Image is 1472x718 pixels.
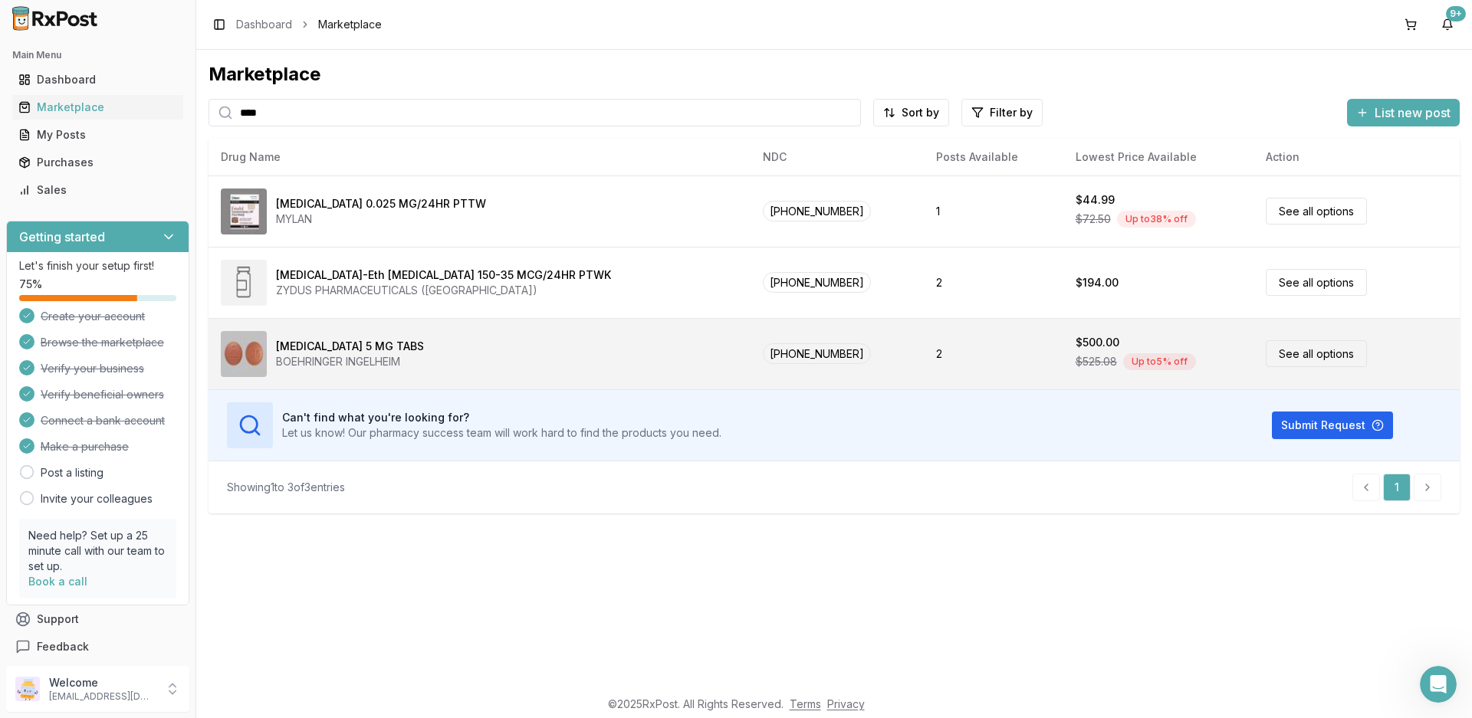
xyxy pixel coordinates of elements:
button: Submit Request [1272,411,1393,439]
th: Drug Name [209,139,751,175]
div: Dashboard [18,72,177,87]
div: My Posts [18,127,177,143]
div: $500.00 [1076,335,1119,350]
a: Privacy [827,697,865,710]
span: List new post [1375,103,1451,122]
p: [EMAIL_ADDRESS][DOMAIN_NAME] [49,690,156,703]
p: Let us know! Our pharmacy success team will work hard to find the products you need. [282,425,721,441]
th: Posts Available [924,139,1063,175]
span: Browse the marketplace [41,335,164,350]
a: Marketplace [12,93,183,121]
span: 75 % [19,277,42,292]
a: List new post [1347,107,1460,122]
button: My Posts [6,123,189,147]
button: Sort by [873,99,949,126]
button: Filter by [961,99,1043,126]
img: RxPost Logo [6,6,104,31]
nav: pagination [1352,474,1441,501]
div: [MEDICAL_DATA] 0.025 MG/24HR PTTW [276,196,486,211]
span: Feedback [37,639,89,654]
a: Dashboard [236,17,292,32]
th: NDC [751,139,924,175]
button: Feedback [6,633,189,661]
h3: Getting started [19,228,105,246]
img: User avatar [15,677,40,701]
td: 1 [924,175,1063,247]
span: [PHONE_NUMBER] [763,272,871,293]
span: Marketplace [318,17,382,32]
span: [PHONE_NUMBER] [763,201,871,221]
nav: breadcrumb [236,17,382,32]
iframe: Intercom live chat [1420,666,1457,703]
a: Sales [12,176,183,204]
p: Let's finish your setup first! [19,258,176,274]
span: $525.08 [1076,354,1117,369]
p: Need help? Set up a 25 minute call with our team to set up. [28,528,167,574]
td: 2 [924,247,1063,318]
th: Lowest Price Available [1063,139,1253,175]
span: Filter by [990,105,1033,120]
img: Estradiol 0.025 MG/24HR PTTW [221,189,267,234]
div: MYLAN [276,211,486,227]
h2: Main Menu [12,49,183,61]
span: Create your account [41,309,145,324]
button: Marketplace [6,95,189,120]
button: 9+ [1435,12,1460,37]
button: Purchases [6,150,189,175]
span: $72.50 [1076,211,1111,227]
div: Up to 5 % off [1123,353,1196,370]
div: [MEDICAL_DATA] 5 MG TABS [276,339,424,354]
a: See all options [1266,198,1367,225]
span: Make a purchase [41,439,129,454]
p: Welcome [49,675,156,690]
a: See all options [1266,340,1367,367]
span: [PHONE_NUMBER] [763,343,871,364]
a: Post a listing [41,465,103,480]
button: Dashboard [6,67,189,92]
div: ZYDUS PHARMACEUTICALS ([GEOGRAPHIC_DATA]) [276,283,611,298]
div: $44.99 [1076,192,1115,208]
th: Action [1253,139,1460,175]
div: $194.00 [1076,275,1119,290]
span: Verify your business [41,361,144,376]
div: Showing 1 to 3 of 3 entries [227,480,345,495]
a: Invite your colleagues [41,491,153,507]
div: Sales [18,182,177,198]
button: List new post [1347,99,1460,126]
a: My Posts [12,121,183,149]
div: 9+ [1446,6,1466,21]
div: Up to 38 % off [1117,211,1196,228]
a: Terms [790,697,821,710]
span: Connect a bank account [41,413,165,428]
span: Sort by [902,105,939,120]
td: 2 [924,318,1063,389]
a: See all options [1266,269,1367,296]
img: Tradjenta 5 MG TABS [221,331,267,377]
button: Support [6,605,189,633]
a: 1 [1383,474,1411,501]
div: [MEDICAL_DATA]-Eth [MEDICAL_DATA] 150-35 MCG/24HR PTWK [276,267,611,283]
h3: Can't find what you're looking for? [282,410,721,425]
a: Dashboard [12,66,183,93]
span: Verify beneficial owners [41,387,164,402]
div: Purchases [18,155,177,170]
button: Sales [6,178,189,202]
a: Book a call [28,575,87,588]
div: Marketplace [209,62,1460,87]
div: BOEHRINGER INGELHEIM [276,354,424,369]
img: Norelgestromin-Eth Estradiol 150-35 MCG/24HR PTWK [221,260,267,306]
a: Purchases [12,149,183,176]
div: Marketplace [18,100,177,115]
